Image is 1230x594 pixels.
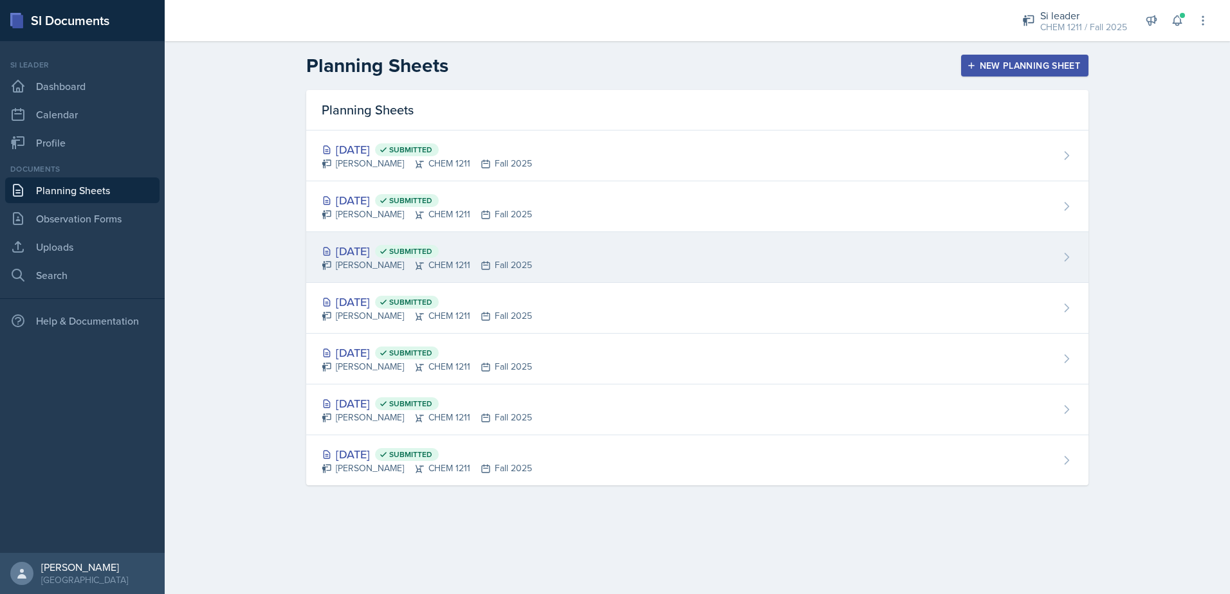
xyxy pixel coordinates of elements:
[322,258,532,272] div: [PERSON_NAME] CHEM 1211 Fall 2025
[389,195,432,206] span: Submitted
[5,262,160,288] a: Search
[322,141,532,158] div: [DATE]
[306,334,1088,384] a: [DATE] Submitted [PERSON_NAME]CHEM 1211Fall 2025
[1040,21,1127,34] div: CHEM 1211 / Fall 2025
[5,234,160,260] a: Uploads
[389,399,432,409] span: Submitted
[306,130,1088,181] a: [DATE] Submitted [PERSON_NAME]CHEM 1211Fall 2025
[41,573,128,586] div: [GEOGRAPHIC_DATA]
[969,60,1080,71] div: New Planning Sheet
[322,309,532,323] div: [PERSON_NAME] CHEM 1211 Fall 2025
[5,102,160,127] a: Calendar
[306,90,1088,130] div: Planning Sheets
[306,181,1088,232] a: [DATE] Submitted [PERSON_NAME]CHEM 1211Fall 2025
[5,308,160,334] div: Help & Documentation
[5,177,160,203] a: Planning Sheets
[322,446,532,463] div: [DATE]
[306,435,1088,485] a: [DATE] Submitted [PERSON_NAME]CHEM 1211Fall 2025
[389,145,432,155] span: Submitted
[322,192,532,209] div: [DATE]
[961,55,1088,76] button: New Planning Sheet
[5,73,160,99] a: Dashboard
[41,561,128,573] div: [PERSON_NAME]
[306,54,448,77] h2: Planning Sheets
[389,348,432,358] span: Submitted
[322,462,532,475] div: [PERSON_NAME] CHEM 1211 Fall 2025
[389,297,432,307] span: Submitted
[5,206,160,231] a: Observation Forms
[322,242,532,260] div: [DATE]
[1040,8,1127,23] div: Si leader
[322,411,532,424] div: [PERSON_NAME] CHEM 1211 Fall 2025
[5,163,160,175] div: Documents
[322,157,532,170] div: [PERSON_NAME] CHEM 1211 Fall 2025
[306,232,1088,283] a: [DATE] Submitted [PERSON_NAME]CHEM 1211Fall 2025
[322,208,532,221] div: [PERSON_NAME] CHEM 1211 Fall 2025
[389,246,432,256] span: Submitted
[5,59,160,71] div: Si leader
[306,283,1088,334] a: [DATE] Submitted [PERSON_NAME]CHEM 1211Fall 2025
[322,344,532,361] div: [DATE]
[322,395,532,412] div: [DATE]
[5,130,160,156] a: Profile
[389,449,432,460] span: Submitted
[306,384,1088,435] a: [DATE] Submitted [PERSON_NAME]CHEM 1211Fall 2025
[322,293,532,310] div: [DATE]
[322,360,532,373] div: [PERSON_NAME] CHEM 1211 Fall 2025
